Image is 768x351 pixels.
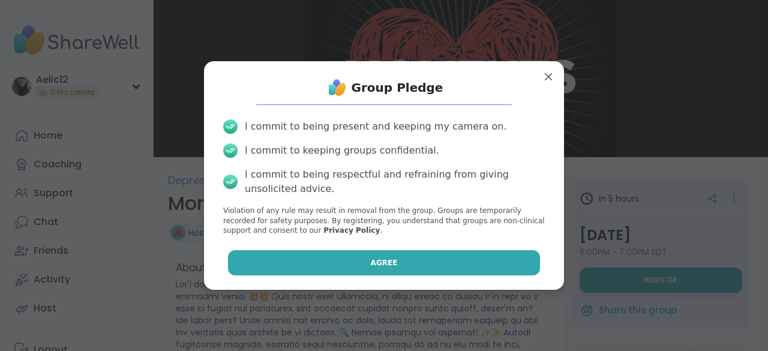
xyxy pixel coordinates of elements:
[228,250,541,275] button: Agree
[245,143,439,158] div: I commit to keeping groups confidential.
[131,159,141,169] iframe: Spotlight
[323,226,380,235] a: Privacy Policy
[245,167,545,196] div: I commit to being respectful and refraining from giving unsolicited advice.
[325,76,349,100] img: ShareWell Logo
[245,119,506,134] div: I commit to being present and keeping my camera on.
[352,79,443,96] h1: Group Pledge
[371,257,398,268] span: Agree
[223,206,545,236] p: Violation of any rule may result in removal from the group. Groups are temporarily recorded for s...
